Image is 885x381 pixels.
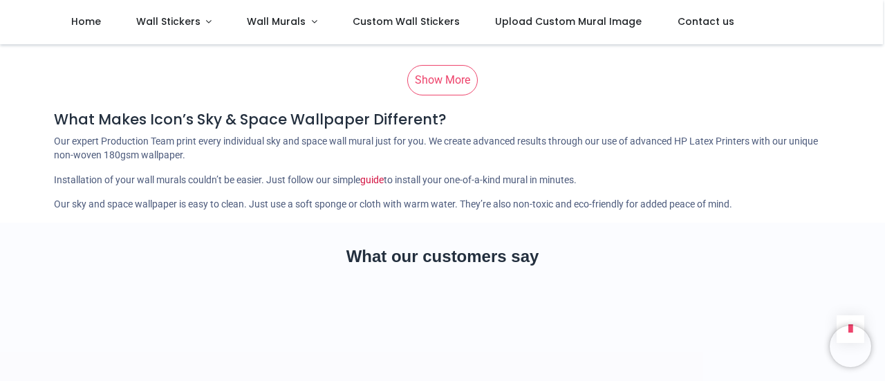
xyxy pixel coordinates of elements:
[360,174,384,185] a: guide
[247,15,306,28] span: Wall Murals
[54,109,830,129] h4: What Makes Icon’s Sky & Space Wallpaper Different?
[54,198,830,212] p: Our sky and space wallpaper is easy to clean. Just use a soft sponge or cloth with warm water. Th...
[54,174,830,187] p: Installation of your wall murals couldn’t be easier. Just follow our simple to install your one-o...
[678,15,734,28] span: Contact us
[353,15,460,28] span: Custom Wall Stickers
[136,15,201,28] span: Wall Stickers
[54,245,830,268] h2: What our customers say
[495,15,642,28] span: Upload Custom Mural Image
[54,135,830,162] p: Our expert Production Team print every individual sky and space wall mural just for you. We creat...
[71,15,101,28] span: Home
[407,65,478,95] a: Show More
[830,326,871,367] iframe: Brevo live chat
